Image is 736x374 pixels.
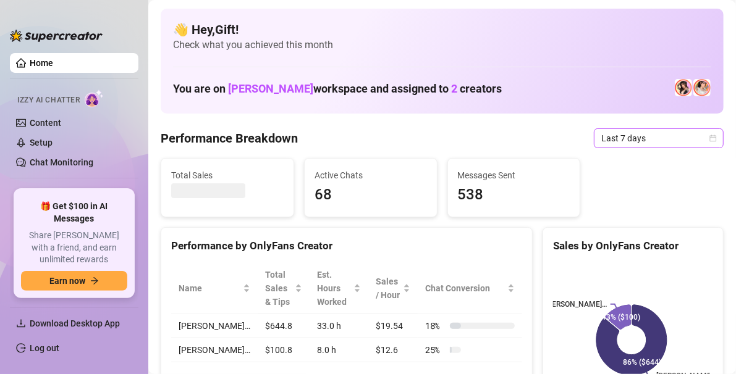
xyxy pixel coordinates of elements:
span: download [16,318,26,328]
h1: You are on workspace and assigned to creators [173,82,502,96]
a: Setup [30,138,53,148]
td: 33.0 h [310,314,368,338]
div: Est. Hours Worked [317,268,351,309]
span: 2 [451,82,457,95]
td: $100.8 [258,338,310,362]
span: Total Sales & Tips [265,268,292,309]
a: Log out [30,343,59,353]
span: Chat Conversion [425,281,505,295]
span: Name [179,281,240,295]
img: logo-BBDzfeDw.svg [10,30,103,42]
span: Total Sales [171,168,284,182]
span: arrow-right [90,276,99,285]
a: Chat Monitoring [30,157,93,167]
img: AI Chatter [85,89,104,107]
td: $644.8 [258,314,310,338]
span: Active Chats [315,168,427,182]
div: Sales by OnlyFans Creator [553,238,713,254]
th: Chat Conversion [418,263,522,314]
span: 538 [458,183,570,207]
td: $12.6 [368,338,418,362]
span: Download Desktop App [30,318,120,328]
text: [PERSON_NAME]… [545,300,607,309]
a: Home [30,58,53,68]
span: 18 % [425,319,445,333]
img: 𝖍𝖔𝖑𝖑𝖞 [693,79,711,96]
span: Last 7 days [601,129,716,148]
div: Performance by OnlyFans Creator [171,238,522,254]
span: Share [PERSON_NAME] with a friend, and earn unlimited rewards [21,230,127,266]
a: Content [30,118,61,128]
span: 25 % [425,343,445,357]
td: [PERSON_NAME]… [171,338,258,362]
span: [PERSON_NAME] [228,82,313,95]
h4: Performance Breakdown [161,130,298,147]
th: Sales / Hour [368,263,418,314]
span: 🎁 Get $100 in AI Messages [21,201,127,225]
span: calendar [709,135,717,142]
td: 8.0 h [310,338,368,362]
span: Izzy AI Chatter [17,94,80,106]
span: Automations [30,184,117,204]
button: Earn nowarrow-right [21,271,127,291]
span: Messages Sent [458,168,570,182]
th: Name [171,263,258,314]
th: Total Sales & Tips [258,263,310,314]
h4: 👋 Hey, Gift ! [173,21,711,38]
td: $19.54 [368,314,418,338]
img: Holly [675,79,692,96]
span: Earn now [49,276,85,286]
span: Sales / Hour [376,275,400,302]
span: 68 [315,183,427,207]
td: [PERSON_NAME]… [171,314,258,338]
span: Check what you achieved this month [173,38,711,52]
